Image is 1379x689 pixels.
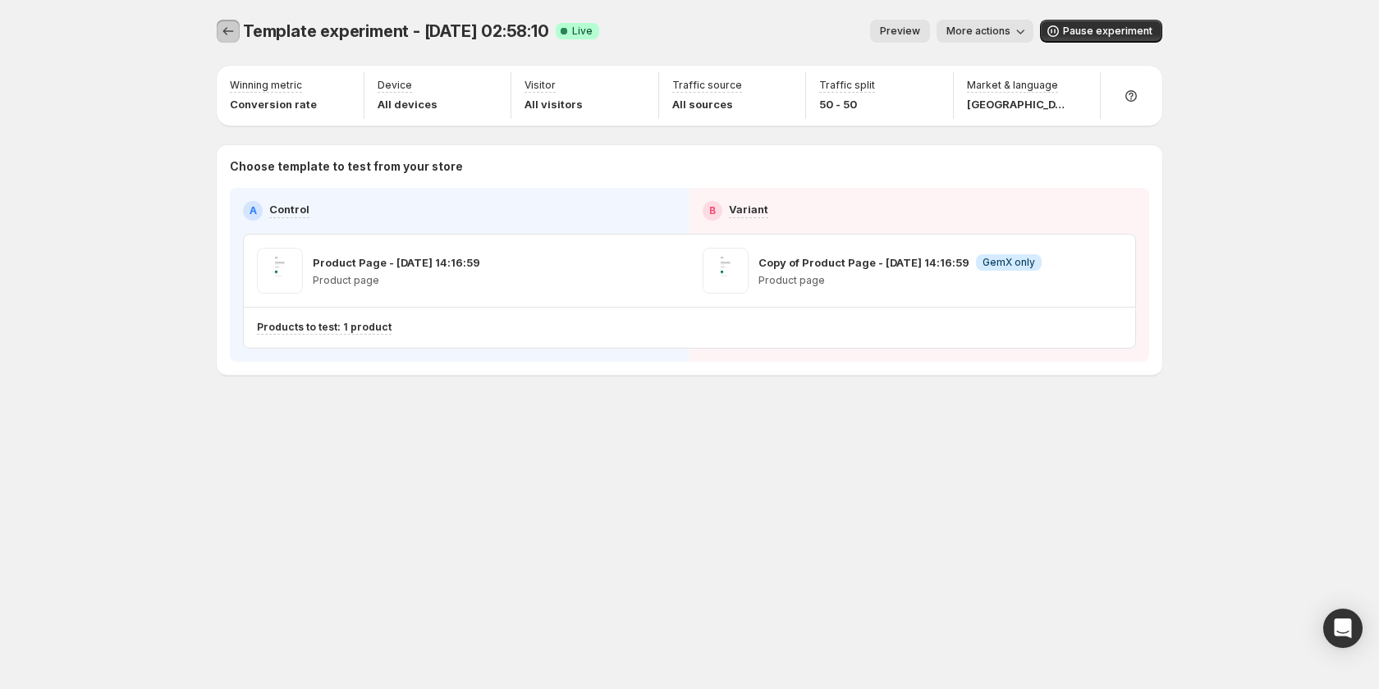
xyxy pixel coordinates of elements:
[572,25,593,38] span: Live
[937,20,1033,43] button: More actions
[1040,20,1162,43] button: Pause experiment
[1323,609,1363,648] div: Open Intercom Messenger
[378,79,412,92] p: Device
[257,321,392,334] p: Products to test: 1 product
[230,158,1149,175] p: Choose template to test from your store
[729,201,768,217] p: Variant
[217,20,240,43] button: Experiments
[313,274,480,287] p: Product page
[703,248,749,294] img: Copy of Product Page - Aug 13, 14:16:59
[525,79,556,92] p: Visitor
[313,254,480,271] p: Product Page - [DATE] 14:16:59
[709,204,716,217] h2: B
[758,254,969,271] p: Copy of Product Page - [DATE] 14:16:59
[967,79,1058,92] p: Market & language
[525,96,583,112] p: All visitors
[967,96,1065,112] p: [GEOGRAPHIC_DATA]
[257,248,303,294] img: Product Page - Aug 13, 14:16:59
[378,96,438,112] p: All devices
[880,25,920,38] span: Preview
[983,256,1035,269] span: GemX only
[269,201,309,217] p: Control
[250,204,257,217] h2: A
[946,25,1010,38] span: More actions
[230,96,317,112] p: Conversion rate
[758,274,1042,287] p: Product page
[1063,25,1152,38] span: Pause experiment
[870,20,930,43] button: Preview
[672,79,742,92] p: Traffic source
[672,96,742,112] p: All sources
[230,79,302,92] p: Winning metric
[819,79,875,92] p: Traffic split
[243,21,549,41] span: Template experiment - [DATE] 02:58:10
[819,96,875,112] p: 50 - 50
